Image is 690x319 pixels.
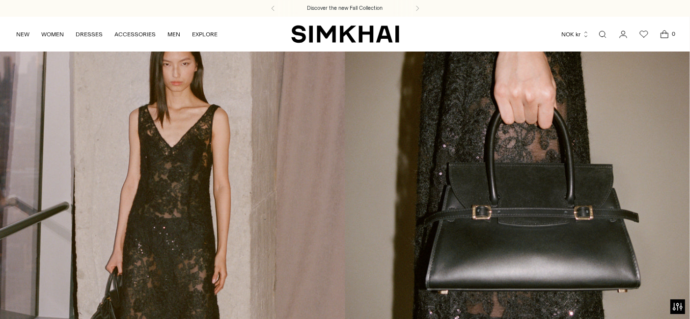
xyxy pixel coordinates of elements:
[41,24,64,45] a: WOMEN
[561,24,589,45] button: NOK kr
[16,24,29,45] a: NEW
[76,24,103,45] a: DRESSES
[307,4,383,12] a: Discover the new Fall Collection
[192,24,218,45] a: EXPLORE
[593,25,612,44] a: Open search modal
[291,25,399,44] a: SIMKHAI
[655,25,674,44] a: Open cart modal
[613,25,633,44] a: Go to the account page
[634,25,654,44] a: Wishlist
[669,29,678,38] span: 0
[114,24,156,45] a: ACCESSORIES
[167,24,180,45] a: MEN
